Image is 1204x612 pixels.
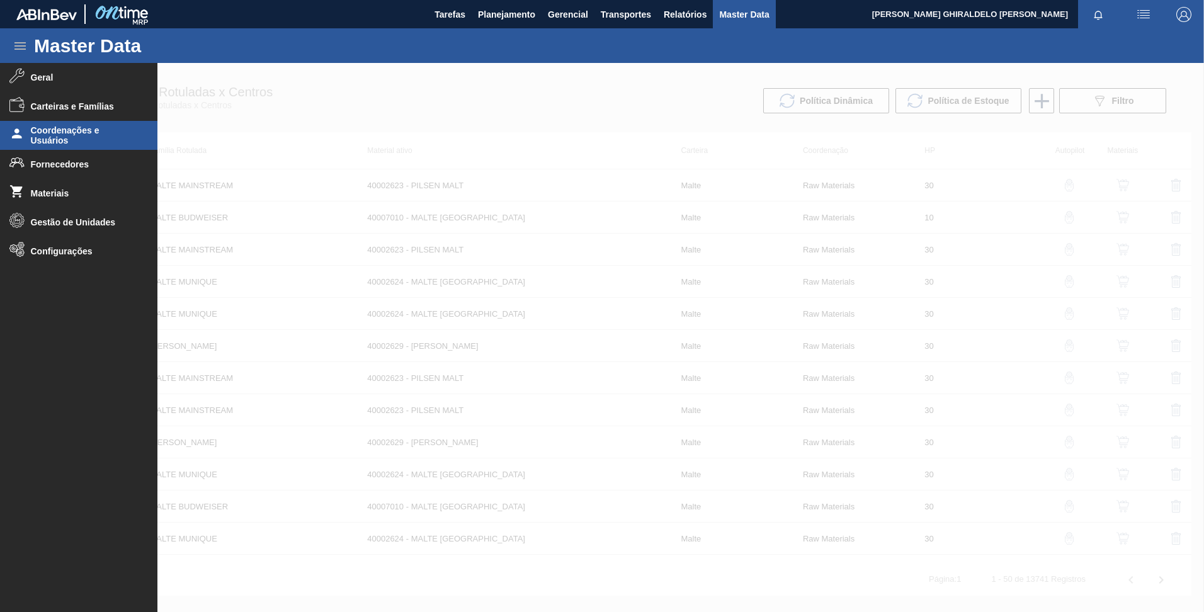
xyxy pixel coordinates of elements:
[31,188,135,198] span: Materiais
[31,101,135,111] span: Carteiras e Famílias
[31,72,135,82] span: Geral
[31,246,135,256] span: Configurações
[31,217,135,227] span: Gestão de Unidades
[601,7,651,22] span: Transportes
[1136,7,1151,22] img: userActions
[664,7,707,22] span: Relatórios
[31,159,135,169] span: Fornecedores
[548,7,588,22] span: Gerencial
[434,7,465,22] span: Tarefas
[16,9,77,20] img: TNhmsLtSVTkK8tSr43FrP2fwEKptu5GPRR3wAAAABJRU5ErkJggg==
[34,38,258,53] h1: Master Data
[31,125,135,145] span: Coordenações e Usuários
[1176,7,1191,22] img: Logout
[478,7,535,22] span: Planejamento
[1078,6,1118,23] button: Notificações
[719,7,769,22] span: Master Data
